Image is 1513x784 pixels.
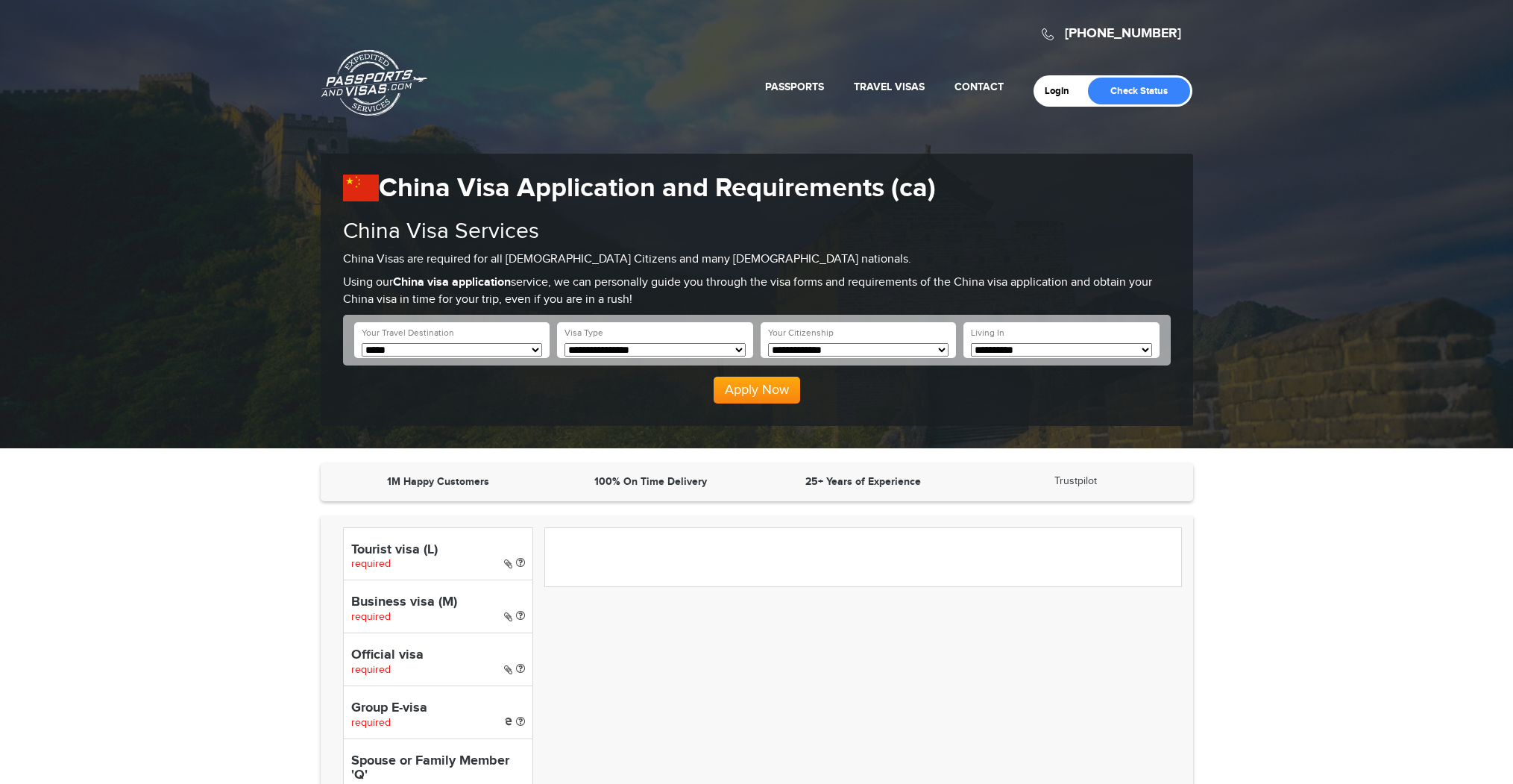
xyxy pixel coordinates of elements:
[768,327,834,339] label: Your Citizenship
[564,327,603,339] label: Visa Type
[351,595,525,610] h4: Business visa (M)
[1045,85,1080,97] a: Login
[1054,475,1097,487] a: Trustpilot
[504,612,512,622] i: Paper Visa
[854,81,925,93] a: Travel Visas
[393,275,511,289] strong: China visa application
[343,172,1171,204] h1: China Visa Application and Requirements (ca)
[387,475,489,488] strong: 1M Happy Customers
[351,543,525,558] h4: Tourist visa (L)
[971,327,1004,339] label: Living In
[954,81,1004,93] a: Contact
[765,81,824,93] a: Passports
[351,558,391,570] span: required
[1065,25,1181,42] a: [PHONE_NUMBER]
[343,251,1171,269] p: China Visas are required for all [DEMOGRAPHIC_DATA] Citizens and many [DEMOGRAPHIC_DATA] nationals.
[351,664,391,676] span: required
[505,718,512,725] i: e-Visa
[805,475,921,488] strong: 25+ Years of Experience
[594,475,707,488] strong: 100% On Time Delivery
[714,377,800,404] button: Apply Now
[504,559,512,569] i: Paper Visa
[321,49,427,116] a: Passports & [DOMAIN_NAME]
[343,219,1171,244] h2: China Visa Services
[504,665,512,675] i: Paper Visa
[351,611,391,623] span: required
[362,327,454,339] label: Your Travel Destination
[351,648,525,663] h4: Official visa
[343,275,1171,309] p: Using our service, we can personally guide you through the visa forms and requirements of the Chi...
[351,717,391,729] span: required
[1088,78,1190,104] a: Check Status
[351,701,525,716] h4: Group E-visa
[351,754,525,784] h4: Spouse or Family Member 'Q'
